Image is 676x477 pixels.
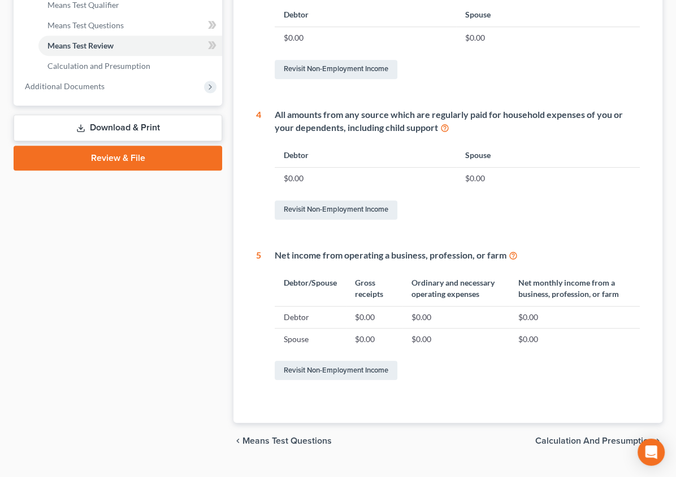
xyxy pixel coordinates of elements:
a: Means Test Review [38,36,222,56]
td: $0.00 [275,27,456,49]
div: All amounts from any source which are regularly paid for household expenses of you or your depend... [275,108,640,134]
a: Calculation and Presumption [38,56,222,76]
th: Spouse [456,143,640,168]
i: chevron_left [233,436,242,445]
td: $0.00 [346,307,402,328]
i: chevron_right [653,436,662,445]
span: Means Test Questions [47,20,124,30]
div: 5 [256,249,261,383]
div: 4 [256,108,261,222]
a: Revisit Non-Employment Income [275,60,397,79]
td: $0.00 [402,307,509,328]
a: Revisit Non-Employment Income [275,361,397,380]
div: Net income from operating a business, profession, or farm [275,249,640,262]
th: Gross receipts [346,271,402,307]
a: Download & Print [14,115,222,141]
td: Debtor [275,307,346,328]
div: Open Intercom Messenger [638,439,665,466]
td: $0.00 [456,168,640,189]
td: $0.00 [456,27,640,49]
button: chevron_left Means Test Questions [233,436,332,445]
a: Means Test Questions [38,15,222,36]
th: Net monthly income from a business, profession, or farm [509,271,640,307]
span: Means Test Questions [242,436,332,445]
th: Debtor [275,143,456,168]
td: $0.00 [346,328,402,349]
a: Review & File [14,146,222,170]
td: $0.00 [402,328,509,349]
span: Calculation and Presumption [47,61,150,71]
button: Calculation and Presumption chevron_right [535,436,662,445]
td: Spouse [275,328,346,349]
span: Additional Documents [25,81,105,91]
td: $0.00 [275,168,456,189]
span: Means Test Review [47,41,114,50]
span: Calculation and Presumption [535,436,653,445]
td: $0.00 [509,328,640,349]
th: Ordinary and necessary operating expenses [402,271,509,307]
th: Debtor [275,3,456,27]
th: Spouse [456,3,640,27]
a: Revisit Non-Employment Income [275,200,397,220]
th: Debtor/Spouse [275,271,346,307]
td: $0.00 [509,307,640,328]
